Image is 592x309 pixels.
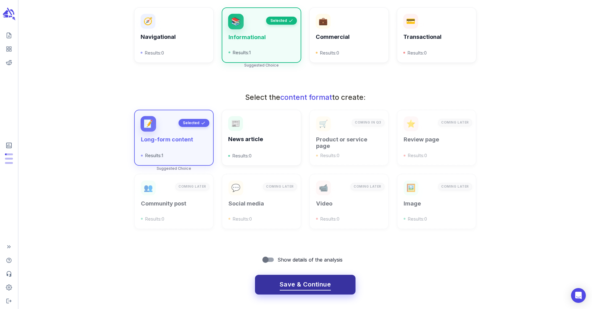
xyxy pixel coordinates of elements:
[571,288,586,303] div: Open Intercom Messenger
[316,152,382,159] p: Results: 0
[144,184,153,192] p: 👥
[319,120,328,128] p: 🛒
[441,184,469,189] p: Coming Later
[208,92,403,102] h3: Select the to create:
[141,34,207,40] h6: Navigational
[231,18,241,25] p: 📚
[5,162,13,164] span: Input Tokens: 0 of 2,000,000 monthly tokens used. These limits are based on the last model you us...
[406,120,416,128] p: ⭐
[316,136,382,150] h6: Product or service page
[2,255,15,266] span: Help Center
[316,200,382,207] h6: Video
[406,184,416,192] p: 🖼️
[270,18,287,23] p: Selected
[143,120,153,128] p: 📝
[228,136,295,143] h6: News article
[406,18,415,25] p: 💳
[266,184,294,189] p: Coming Later
[228,152,295,159] p: Results: 0
[404,152,470,159] p: Results: 0
[316,215,382,222] p: Results: 0
[441,120,469,125] p: Coming Later
[2,268,15,279] span: Contact Support
[354,184,381,189] p: Coming Later
[141,152,207,159] p: Results: 1
[228,200,294,207] h6: Social media
[404,215,470,222] p: Results: 0
[228,34,294,41] h6: Informational
[2,139,15,152] span: View Subscription & Usage
[2,30,15,41] span: Create new content
[403,49,470,56] p: Results: 0
[319,18,328,25] p: 💼
[2,241,15,252] span: Expand Sidebar
[316,49,382,56] p: Results: 0
[183,120,199,126] p: Selected
[280,93,332,102] span: content format
[5,153,13,155] span: Posts: 5 of 25 monthly posts used
[277,256,343,263] span: Show details of the analysis
[319,184,328,192] p: 📹
[5,158,13,160] span: Output Tokens: 0 of 400,000 monthly tokens used. These limits are based on the last model you use...
[141,200,207,207] h6: Community post
[404,200,470,207] h6: Image
[316,34,382,40] h6: Commercial
[231,184,240,192] p: 💬
[2,295,15,307] span: Logout
[280,279,331,290] span: Save & Continue
[404,136,470,143] h6: Review page
[228,215,294,222] p: Results: 0
[403,34,470,40] h6: Transactional
[179,184,206,189] p: Coming Later
[141,136,207,143] h6: Long-form content
[143,18,153,25] p: 🧭
[231,120,240,127] p: 📰
[2,282,15,293] span: Adjust your account settings
[141,49,207,56] p: Results: 0
[228,49,294,56] p: Results: 1
[2,57,15,68] span: View your Reddit Intelligence add-on dashboard
[355,120,381,125] p: Coming in Q3
[141,215,207,222] p: Results: 0
[255,275,356,295] button: Save & Continue
[2,43,15,55] span: View your content dashboard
